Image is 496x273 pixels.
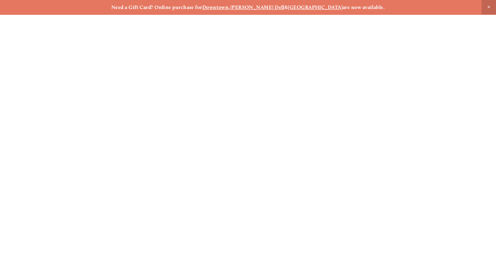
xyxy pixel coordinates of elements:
[343,4,385,10] strong: are now available.
[202,4,229,10] a: Downtown
[288,4,343,10] a: [GEOGRAPHIC_DATA]
[284,4,288,10] strong: &
[230,4,284,10] a: [PERSON_NAME] Dell
[229,4,230,10] strong: ,
[111,4,202,10] strong: Need a Gift Card? Online purchase for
